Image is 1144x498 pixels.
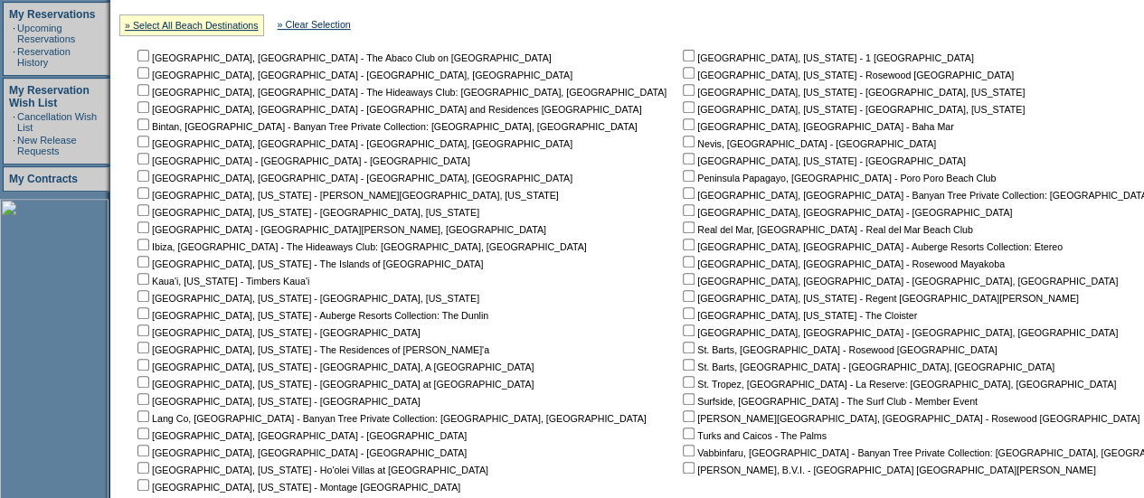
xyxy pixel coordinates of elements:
[679,104,1025,115] nobr: [GEOGRAPHIC_DATA], [US_STATE] - [GEOGRAPHIC_DATA], [US_STATE]
[679,241,1063,252] nobr: [GEOGRAPHIC_DATA], [GEOGRAPHIC_DATA] - Auberge Resorts Collection: Etereo
[134,70,572,80] nobr: [GEOGRAPHIC_DATA], [GEOGRAPHIC_DATA] - [GEOGRAPHIC_DATA], [GEOGRAPHIC_DATA]
[134,396,421,407] nobr: [GEOGRAPHIC_DATA], [US_STATE] - [GEOGRAPHIC_DATA]
[134,379,534,390] nobr: [GEOGRAPHIC_DATA], [US_STATE] - [GEOGRAPHIC_DATA] at [GEOGRAPHIC_DATA]
[134,155,470,166] nobr: [GEOGRAPHIC_DATA] - [GEOGRAPHIC_DATA] - [GEOGRAPHIC_DATA]
[134,121,638,132] nobr: Bintan, [GEOGRAPHIC_DATA] - Banyan Tree Private Collection: [GEOGRAPHIC_DATA], [GEOGRAPHIC_DATA]
[679,310,917,321] nobr: [GEOGRAPHIC_DATA], [US_STATE] - The Cloister
[134,224,546,235] nobr: [GEOGRAPHIC_DATA] - [GEOGRAPHIC_DATA][PERSON_NAME], [GEOGRAPHIC_DATA]
[679,293,1079,304] nobr: [GEOGRAPHIC_DATA], [US_STATE] - Regent [GEOGRAPHIC_DATA][PERSON_NAME]
[278,19,351,30] a: » Clear Selection
[134,447,467,458] nobr: [GEOGRAPHIC_DATA], [GEOGRAPHIC_DATA] - [GEOGRAPHIC_DATA]
[679,70,1014,80] nobr: [GEOGRAPHIC_DATA], [US_STATE] - Rosewood [GEOGRAPHIC_DATA]
[679,465,1096,475] nobr: [PERSON_NAME], B.V.I. - [GEOGRAPHIC_DATA] [GEOGRAPHIC_DATA][PERSON_NAME]
[679,52,974,63] nobr: [GEOGRAPHIC_DATA], [US_STATE] - 1 [GEOGRAPHIC_DATA]
[17,46,71,68] a: Reservation History
[134,87,667,98] nobr: [GEOGRAPHIC_DATA], [GEOGRAPHIC_DATA] - The Hideaways Club: [GEOGRAPHIC_DATA], [GEOGRAPHIC_DATA]
[679,155,966,166] nobr: [GEOGRAPHIC_DATA], [US_STATE] - [GEOGRAPHIC_DATA]
[134,52,552,63] nobr: [GEOGRAPHIC_DATA], [GEOGRAPHIC_DATA] - The Abaco Club on [GEOGRAPHIC_DATA]
[679,379,1116,390] nobr: St. Tropez, [GEOGRAPHIC_DATA] - La Reserve: [GEOGRAPHIC_DATA], [GEOGRAPHIC_DATA]
[134,258,483,269] nobr: [GEOGRAPHIC_DATA], [US_STATE] - The Islands of [GEOGRAPHIC_DATA]
[134,310,488,321] nobr: [GEOGRAPHIC_DATA], [US_STATE] - Auberge Resorts Collection: The Dunlin
[679,344,997,355] nobr: St. Barts, [GEOGRAPHIC_DATA] - Rosewood [GEOGRAPHIC_DATA]
[134,465,488,475] nobr: [GEOGRAPHIC_DATA], [US_STATE] - Ho'olei Villas at [GEOGRAPHIC_DATA]
[679,413,1139,424] nobr: [PERSON_NAME][GEOGRAPHIC_DATA], [GEOGRAPHIC_DATA] - Rosewood [GEOGRAPHIC_DATA]
[679,121,953,132] nobr: [GEOGRAPHIC_DATA], [GEOGRAPHIC_DATA] - Baha Mar
[134,344,489,355] nobr: [GEOGRAPHIC_DATA], [US_STATE] - The Residences of [PERSON_NAME]'a
[9,84,90,109] a: My Reservation Wish List
[13,135,15,156] td: ·
[134,362,534,372] nobr: [GEOGRAPHIC_DATA], [US_STATE] - [GEOGRAPHIC_DATA], A [GEOGRAPHIC_DATA]
[679,396,978,407] nobr: Surfside, [GEOGRAPHIC_DATA] - The Surf Club - Member Event
[134,173,572,183] nobr: [GEOGRAPHIC_DATA], [GEOGRAPHIC_DATA] - [GEOGRAPHIC_DATA], [GEOGRAPHIC_DATA]
[679,362,1054,372] nobr: St. Barts, [GEOGRAPHIC_DATA] - [GEOGRAPHIC_DATA], [GEOGRAPHIC_DATA]
[679,430,827,441] nobr: Turks and Caicos - The Palms
[125,20,259,31] a: » Select All Beach Destinations
[679,87,1025,98] nobr: [GEOGRAPHIC_DATA], [US_STATE] - [GEOGRAPHIC_DATA], [US_STATE]
[13,46,15,68] td: ·
[134,327,421,338] nobr: [GEOGRAPHIC_DATA], [US_STATE] - [GEOGRAPHIC_DATA]
[134,241,587,252] nobr: Ibiza, [GEOGRAPHIC_DATA] - The Hideaways Club: [GEOGRAPHIC_DATA], [GEOGRAPHIC_DATA]
[679,258,1005,269] nobr: [GEOGRAPHIC_DATA], [GEOGRAPHIC_DATA] - Rosewood Mayakoba
[134,138,572,149] nobr: [GEOGRAPHIC_DATA], [GEOGRAPHIC_DATA] - [GEOGRAPHIC_DATA], [GEOGRAPHIC_DATA]
[134,276,309,287] nobr: Kaua'i, [US_STATE] - Timbers Kaua'i
[134,207,479,218] nobr: [GEOGRAPHIC_DATA], [US_STATE] - [GEOGRAPHIC_DATA], [US_STATE]
[134,293,479,304] nobr: [GEOGRAPHIC_DATA], [US_STATE] - [GEOGRAPHIC_DATA], [US_STATE]
[134,104,641,115] nobr: [GEOGRAPHIC_DATA], [GEOGRAPHIC_DATA] - [GEOGRAPHIC_DATA] and Residences [GEOGRAPHIC_DATA]
[679,138,936,149] nobr: Nevis, [GEOGRAPHIC_DATA] - [GEOGRAPHIC_DATA]
[134,413,647,424] nobr: Lang Co, [GEOGRAPHIC_DATA] - Banyan Tree Private Collection: [GEOGRAPHIC_DATA], [GEOGRAPHIC_DATA]
[13,23,15,44] td: ·
[17,135,76,156] a: New Release Requests
[679,224,973,235] nobr: Real del Mar, [GEOGRAPHIC_DATA] - Real del Mar Beach Club
[679,276,1118,287] nobr: [GEOGRAPHIC_DATA], [GEOGRAPHIC_DATA] - [GEOGRAPHIC_DATA], [GEOGRAPHIC_DATA]
[9,8,95,21] a: My Reservations
[679,173,996,183] nobr: Peninsula Papagayo, [GEOGRAPHIC_DATA] - Poro Poro Beach Club
[134,430,467,441] nobr: [GEOGRAPHIC_DATA], [GEOGRAPHIC_DATA] - [GEOGRAPHIC_DATA]
[134,190,559,201] nobr: [GEOGRAPHIC_DATA], [US_STATE] - [PERSON_NAME][GEOGRAPHIC_DATA], [US_STATE]
[17,111,97,133] a: Cancellation Wish List
[13,111,15,133] td: ·
[679,207,1012,218] nobr: [GEOGRAPHIC_DATA], [GEOGRAPHIC_DATA] - [GEOGRAPHIC_DATA]
[9,173,78,185] a: My Contracts
[134,482,460,493] nobr: [GEOGRAPHIC_DATA], [US_STATE] - Montage [GEOGRAPHIC_DATA]
[679,327,1118,338] nobr: [GEOGRAPHIC_DATA], [GEOGRAPHIC_DATA] - [GEOGRAPHIC_DATA], [GEOGRAPHIC_DATA]
[17,23,75,44] a: Upcoming Reservations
